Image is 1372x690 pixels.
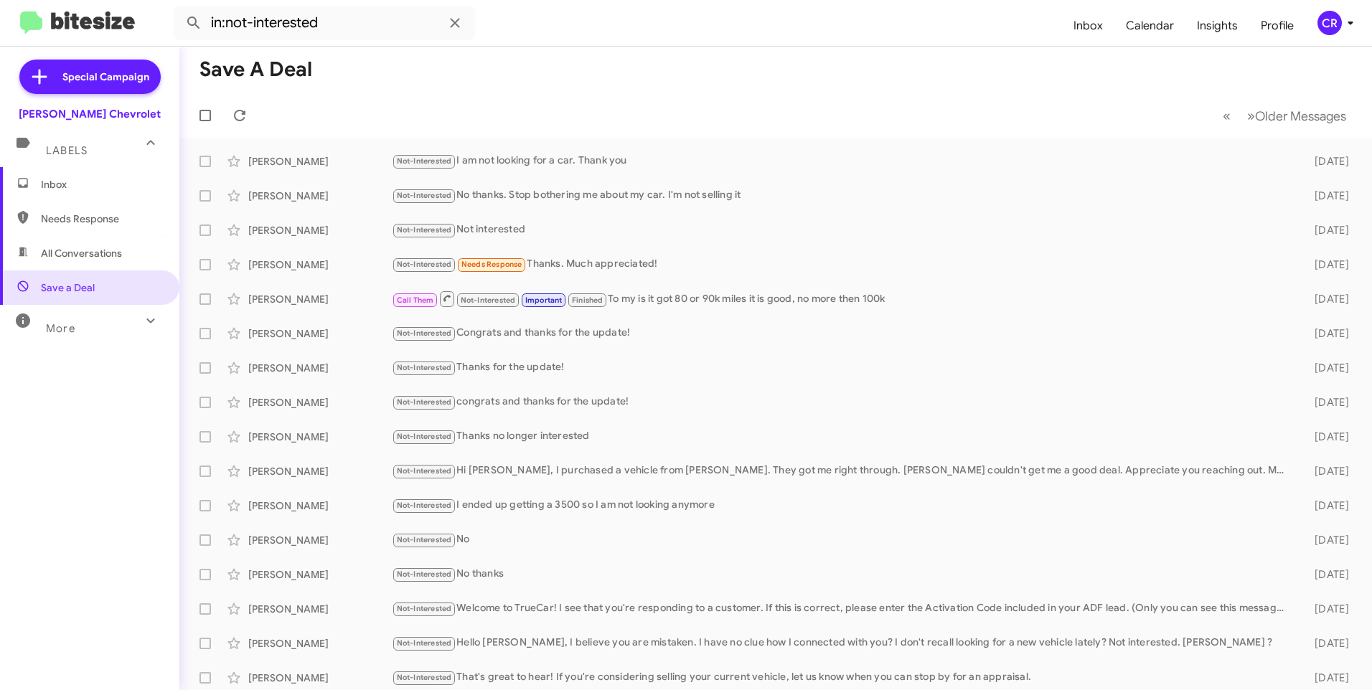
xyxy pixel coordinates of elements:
div: I ended up getting a 3500 so I am not looking anymore [392,497,1292,514]
div: [PERSON_NAME] [248,361,392,375]
span: Not-Interested [397,466,452,476]
nav: Page navigation example [1215,101,1355,131]
div: No [392,531,1292,548]
div: [PERSON_NAME] [248,189,392,203]
span: Labels [46,144,88,157]
a: Profile [1249,5,1305,47]
div: [PERSON_NAME] [248,498,392,513]
span: Needs Response [461,260,522,269]
button: Previous [1214,101,1239,131]
div: [PERSON_NAME] [248,395,392,410]
div: [DATE] [1292,671,1361,685]
span: Not-Interested [397,329,452,338]
a: Calendar [1114,5,1185,47]
div: [DATE] [1292,430,1361,444]
div: [PERSON_NAME] [248,292,392,306]
div: [DATE] [1292,361,1361,375]
div: [DATE] [1292,464,1361,478]
div: [PERSON_NAME] [248,533,392,547]
div: [PERSON_NAME] [248,154,392,169]
div: [PERSON_NAME] [248,257,392,272]
div: [PERSON_NAME] [248,223,392,237]
div: [DATE] [1292,567,1361,582]
span: Not-Interested [397,225,452,235]
div: [DATE] [1292,189,1361,203]
span: Save a Deal [41,280,95,295]
div: [DATE] [1292,257,1361,272]
div: Hi [PERSON_NAME], I purchased a vehicle from [PERSON_NAME]. They got me right through. [PERSON_NA... [392,463,1292,479]
h1: Save a Deal [199,58,312,81]
span: Not-Interested [397,535,452,544]
div: Thanks no longer interested [392,428,1292,445]
button: CR [1305,11,1356,35]
div: [DATE] [1292,533,1361,547]
div: [DATE] [1292,223,1361,237]
span: Needs Response [41,212,163,226]
span: Finished [572,296,603,305]
div: Thanks. Much appreciated! [392,256,1292,273]
span: Not-Interested [397,638,452,648]
div: [PERSON_NAME] [248,636,392,651]
span: « [1223,107,1231,125]
div: Not interested [392,222,1292,238]
span: Important [525,296,563,305]
span: Not-Interested [397,397,452,407]
div: Thanks for the update! [392,359,1292,376]
div: No thanks [392,566,1292,582]
div: [PERSON_NAME] [248,567,392,582]
span: Special Campaign [62,70,149,84]
span: Not-Interested [397,570,452,579]
div: [PERSON_NAME] [248,430,392,444]
div: [PERSON_NAME] [248,326,392,341]
div: Hello [PERSON_NAME], I believe you are mistaken. I have no clue how I connected with you? I don't... [392,635,1292,651]
span: Older Messages [1255,108,1346,124]
span: » [1247,107,1255,125]
div: [DATE] [1292,326,1361,341]
div: congrats and thanks for the update! [392,394,1292,410]
div: CR [1317,11,1342,35]
div: [PERSON_NAME] Chevrolet [19,107,161,121]
span: Not-Interested [397,156,452,166]
div: [PERSON_NAME] [248,602,392,616]
div: [DATE] [1292,154,1361,169]
div: Congrats and thanks for the update! [392,325,1292,341]
span: Not-Interested [397,191,452,200]
span: Inbox [41,177,163,192]
button: Next [1239,101,1355,131]
div: [PERSON_NAME] [248,671,392,685]
div: That's great to hear! If you're considering selling your current vehicle, let us know when you ca... [392,669,1292,686]
input: Search [174,6,475,40]
a: Insights [1185,5,1249,47]
span: Not-Interested [397,501,452,510]
div: I am not looking for a car. Thank you [392,153,1292,169]
div: Welcome to TrueCar! I see that you're responding to a customer. If this is correct, please enter ... [392,600,1292,617]
span: Not-Interested [397,432,452,441]
span: Not-Interested [397,604,452,613]
div: No thanks. Stop bothering me about my car. I'm not selling it [392,187,1292,204]
span: Not-Interested [397,363,452,372]
div: [DATE] [1292,602,1361,616]
a: Inbox [1062,5,1114,47]
span: All Conversations [41,246,122,260]
span: Call Them [397,296,434,305]
div: [DATE] [1292,395,1361,410]
div: [DATE] [1292,636,1361,651]
a: Special Campaign [19,60,161,94]
div: To my is it got 80 or 90k miles it is good, no more then 100k [392,290,1292,308]
span: Not-Interested [397,673,452,682]
span: Not-Interested [461,296,516,305]
span: Not-Interested [397,260,452,269]
div: [DATE] [1292,292,1361,306]
div: [DATE] [1292,498,1361,513]
div: [PERSON_NAME] [248,464,392,478]
span: More [46,322,75,335]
